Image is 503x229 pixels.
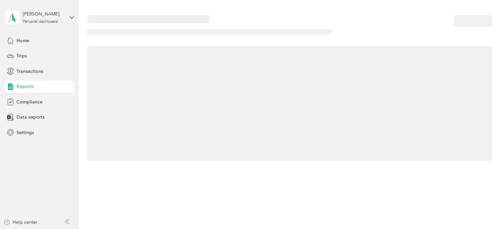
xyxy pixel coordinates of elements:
[16,99,43,105] span: Compliance
[16,129,34,136] span: Settings
[4,219,37,226] button: Help center
[23,20,58,24] div: Personal dashboard
[23,11,64,17] div: [PERSON_NAME]
[16,68,43,75] span: Transactions
[16,83,33,90] span: Reports
[16,37,29,44] span: Home
[16,52,27,59] span: Trips
[466,192,503,229] iframe: Everlance-gr Chat Button Frame
[16,114,44,121] span: Data exports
